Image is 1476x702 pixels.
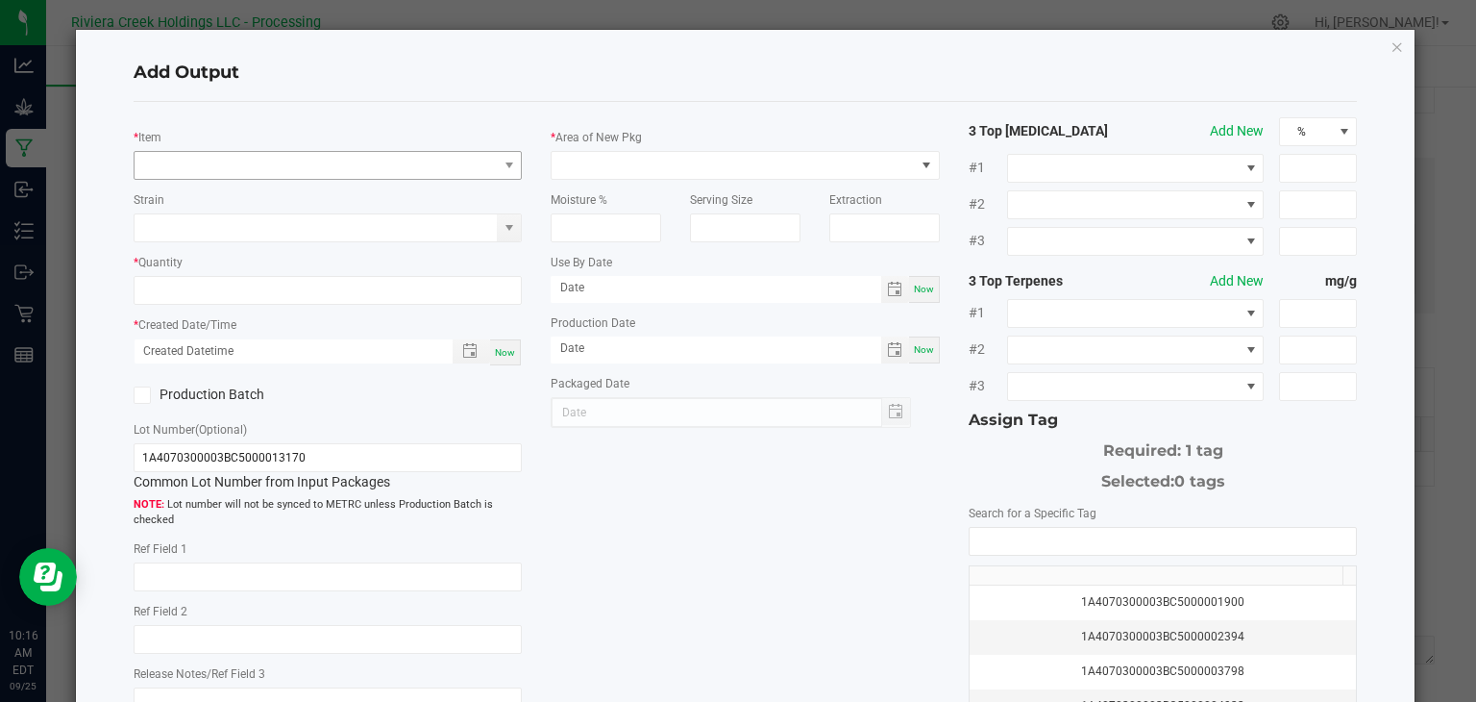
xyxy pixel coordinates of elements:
span: #1 [969,158,1007,178]
strong: 3 Top Terpenes [969,271,1124,291]
span: #3 [969,376,1007,396]
label: Serving Size [690,191,752,209]
label: Lot Number [134,421,247,439]
label: Area of New Pkg [555,129,642,146]
span: Lot number will not be synced to METRC unless Production Batch is checked [134,497,523,529]
div: Required: 1 tag [969,432,1358,463]
span: Toggle popup [453,339,490,364]
label: Strain [134,191,164,209]
span: #3 [969,231,1007,251]
div: Common Lot Number from Input Packages [134,443,523,492]
span: Toggle calendar [881,337,909,364]
button: Add New [1210,271,1264,291]
span: #1 [969,303,1007,323]
span: #2 [969,194,1007,214]
label: Production Batch [134,385,313,405]
strong: 3 Top [MEDICAL_DATA] [969,121,1124,141]
button: Add New [1210,121,1264,141]
div: Selected: [969,463,1358,493]
input: Date [551,276,881,300]
label: Ref Field 2 [134,603,187,620]
label: Use By Date [551,254,612,271]
label: Release Notes/Ref Field 3 [134,665,265,683]
div: Assign Tag [969,409,1358,432]
label: Moisture % [551,191,607,209]
span: NO DATA FOUND [1007,154,1264,183]
input: NO DATA FOUND [970,528,1357,555]
input: Date [551,337,881,361]
label: Created Date/Time [138,316,236,334]
label: Quantity [138,254,183,271]
span: Toggle calendar [881,276,909,303]
label: Packaged Date [551,375,629,392]
label: Ref Field 1 [134,540,187,558]
label: Extraction [829,191,882,209]
label: Search for a Specific Tag [969,505,1096,522]
span: #2 [969,339,1007,360]
input: Created Datetime [135,339,433,364]
span: Now [914,344,934,355]
span: Now [914,284,934,294]
div: 1A4070300003BC5000001900 [981,593,1345,612]
span: NO DATA FOUND [1007,227,1264,256]
div: 1A4070300003BC5000003798 [981,663,1345,681]
iframe: Resource center [19,548,77,606]
span: (Optional) [195,423,247,437]
strong: mg/g [1279,271,1357,291]
h4: Add Output [134,61,1358,86]
span: 0 tags [1174,472,1225,490]
span: NO DATA FOUND [1007,190,1264,219]
span: NO DATA FOUND [134,151,523,180]
span: % [1280,118,1332,145]
div: 1A4070300003BC5000002394 [981,628,1345,646]
label: Production Date [551,314,635,332]
label: Item [138,129,161,146]
span: Now [495,347,515,358]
